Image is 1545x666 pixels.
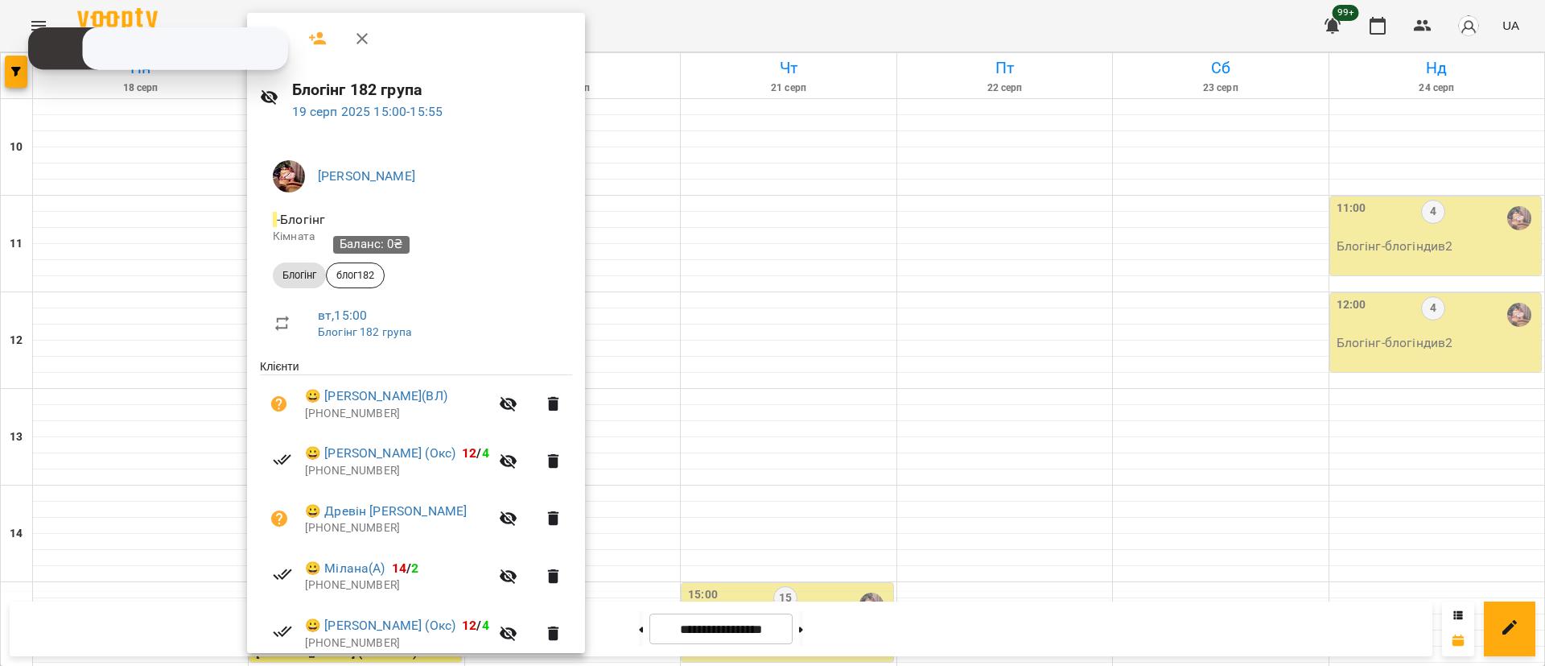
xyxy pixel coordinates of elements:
p: [PHONE_NUMBER] [305,520,489,536]
a: вт , 15:00 [318,308,367,323]
a: 19 серп 2025 15:00-15:55 [292,104,443,119]
a: [PERSON_NAME] [318,168,415,184]
div: блог182 [326,263,385,288]
p: [PHONE_NUMBER] [305,635,489,652]
span: блог182 [327,268,384,283]
a: 😀 Мілана(А) [305,559,385,578]
img: 2a048b25d2e557de8b1a299ceab23d88.jpg [273,160,305,192]
span: 12 [462,445,476,461]
a: 😀 [PERSON_NAME] (Окс) [305,616,455,635]
p: [PHONE_NUMBER] [305,406,489,422]
span: 14 [392,561,406,576]
span: 2 [411,561,418,576]
svg: Візит сплачено [273,622,292,641]
span: Блогінг [273,268,326,283]
a: 😀 [PERSON_NAME] (Окс) [305,444,455,463]
p: [PHONE_NUMBER] [305,577,489,594]
h6: Блогінг 182 група [292,77,573,102]
span: 12 [462,618,476,633]
span: - Блогінг [273,212,328,227]
a: 😀 Древін [PERSON_NAME] [305,502,467,521]
p: Кімната [273,229,559,245]
span: Баланс: 0₴ [340,237,403,251]
b: / [462,618,489,633]
b: / [392,561,419,576]
p: [PHONE_NUMBER] [305,463,489,479]
span: 4 [482,618,489,633]
a: 😀 [PERSON_NAME](ВЛ) [305,387,447,406]
b: / [462,445,489,461]
a: Блогінг 182 група [318,325,412,338]
span: 4 [482,445,489,461]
